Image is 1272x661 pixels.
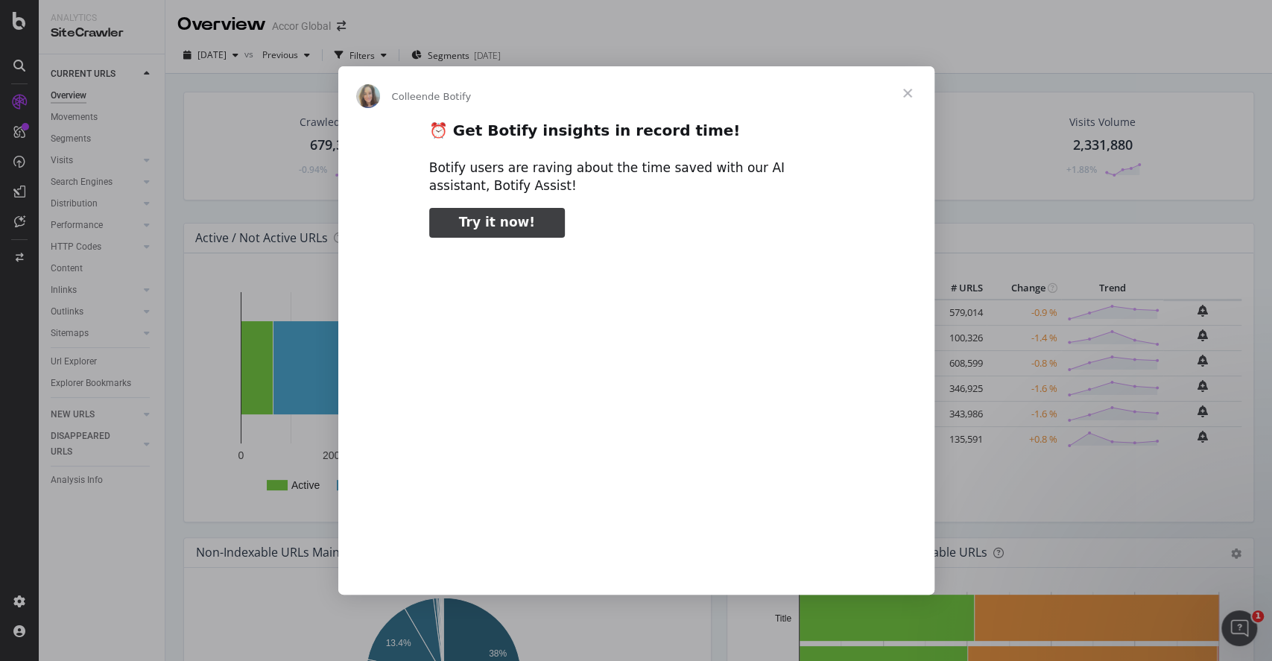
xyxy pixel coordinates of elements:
video: Regarder la vidéo [326,250,947,561]
img: Profile image for Colleen [356,84,380,108]
a: Try it now! [429,208,565,238]
span: Fermer [881,66,934,120]
span: de Botify [428,91,471,102]
div: Botify users are raving about the time saved with our AI assistant, Botify Assist! [429,159,844,195]
h2: ⏰ Get Botify insights in record time! [429,121,844,148]
span: Colleen [392,91,428,102]
span: Try it now! [459,215,535,230]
